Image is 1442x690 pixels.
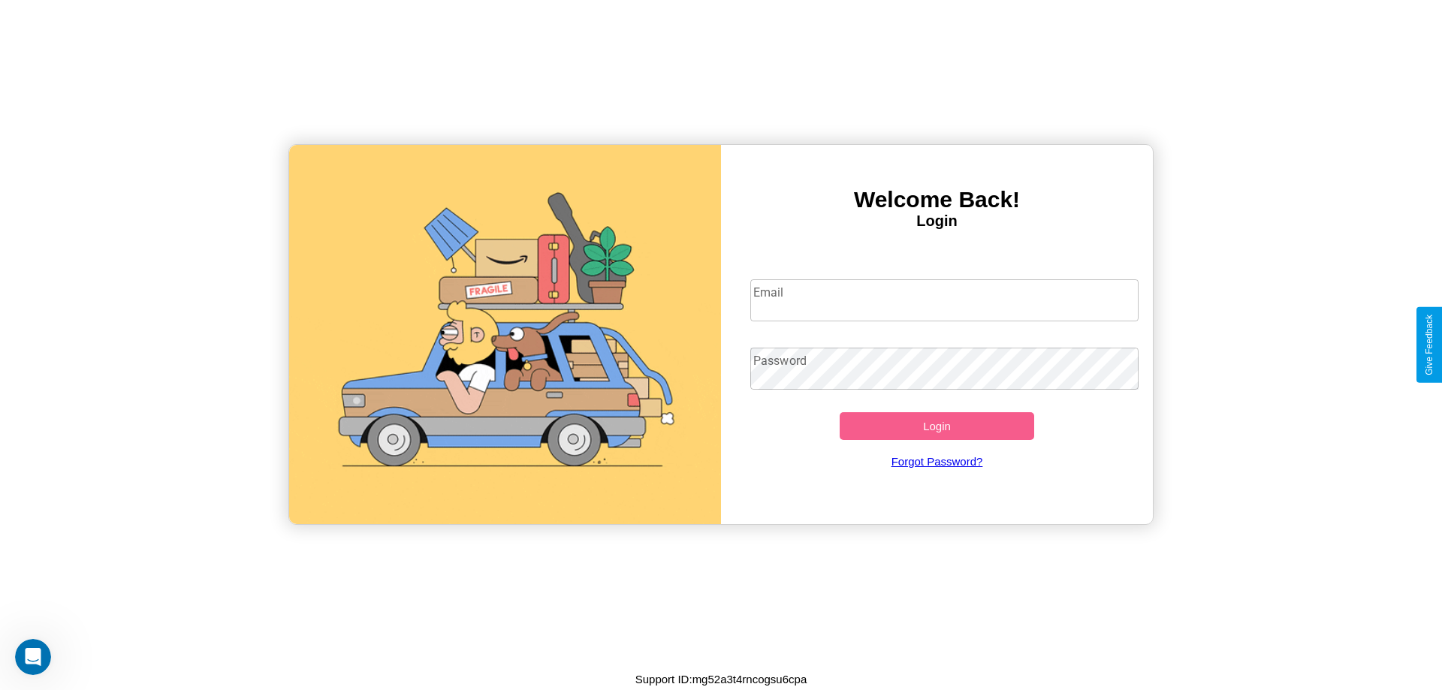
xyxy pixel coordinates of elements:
[635,669,807,689] p: Support ID: mg52a3t4rncogsu6cpa
[15,639,51,675] iframe: Intercom live chat
[1424,315,1434,375] div: Give Feedback
[743,440,1132,483] a: Forgot Password?
[289,145,721,524] img: gif
[721,187,1153,212] h3: Welcome Back!
[840,412,1034,440] button: Login
[721,212,1153,230] h4: Login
